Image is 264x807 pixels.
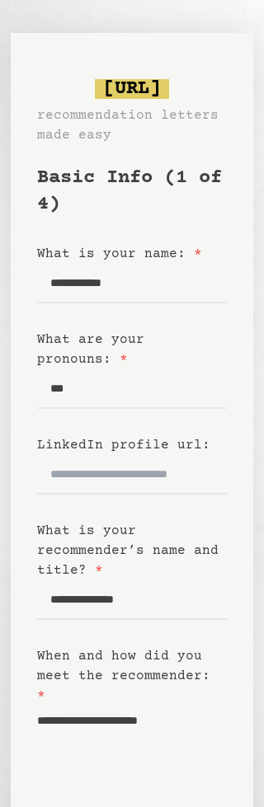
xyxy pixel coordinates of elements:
label: When and how did you meet the recommender: [37,649,210,703]
h3: recommendation letters made easy [37,106,226,145]
label: What are your pronouns: [37,332,144,367]
label: What is your name: [37,246,202,261]
label: LinkedIn profile url: [37,438,210,453]
h1: Basic Info (1 of 4) [37,165,226,218]
span: [URL] [95,79,169,99]
label: What is your recommender’s name and title? [37,523,219,578]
